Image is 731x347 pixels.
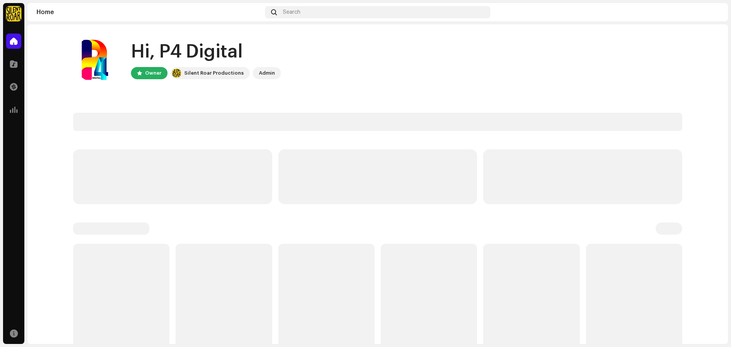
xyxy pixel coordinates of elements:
[145,69,161,78] div: Owner
[37,9,262,15] div: Home
[6,6,21,21] img: fcfd72e7-8859-4002-b0df-9a7058150634
[259,69,275,78] div: Admin
[184,69,244,78] div: Silent Roar Productions
[172,69,181,78] img: fcfd72e7-8859-4002-b0df-9a7058150634
[283,9,300,15] span: Search
[73,37,119,82] img: becdf7ac-e85f-4079-bc02-bc041aed7dfa
[131,40,281,64] div: Hi, P4 Digital
[707,6,719,18] img: becdf7ac-e85f-4079-bc02-bc041aed7dfa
